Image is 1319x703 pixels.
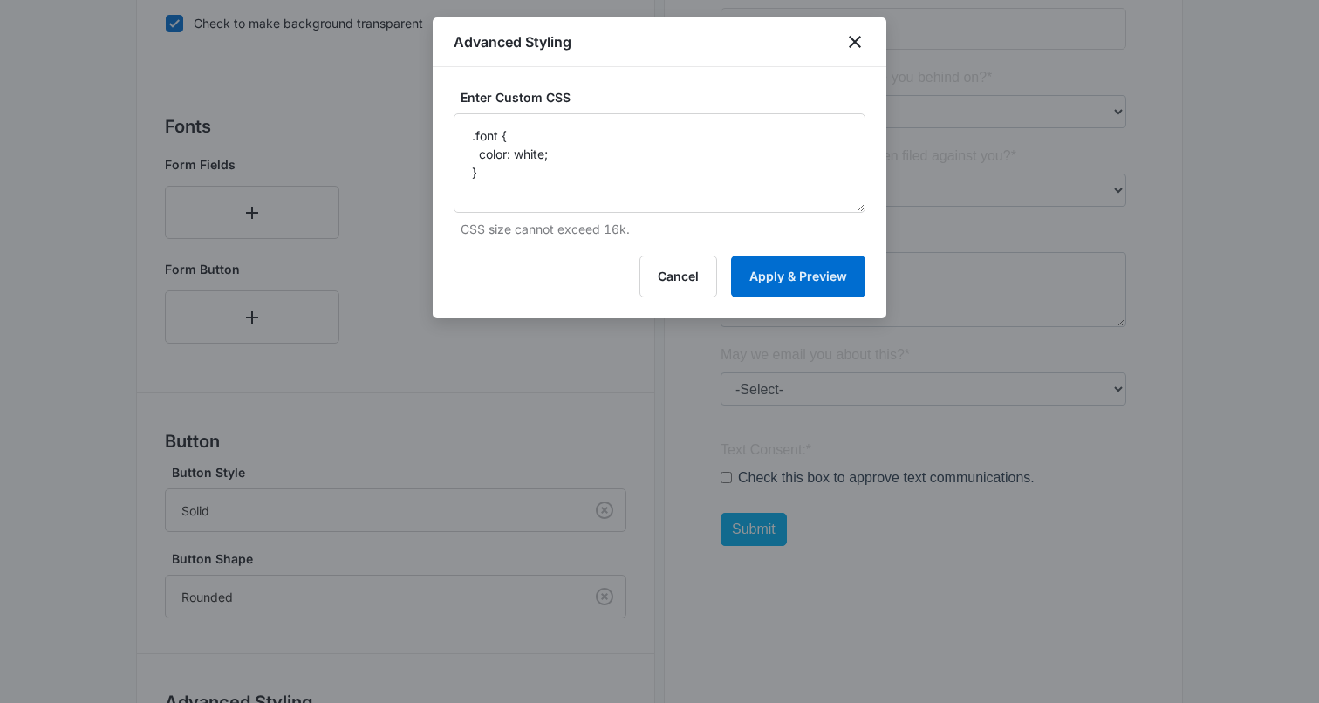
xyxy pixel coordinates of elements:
[461,220,865,238] p: CSS size cannot exceed 16k.
[461,88,872,106] label: Enter Custom CSS
[454,31,571,52] h1: Advanced Styling
[731,256,865,297] button: Apply & Preview
[844,31,865,52] button: close
[454,113,865,213] textarea: .font { color: white; }
[639,256,717,297] button: Cancel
